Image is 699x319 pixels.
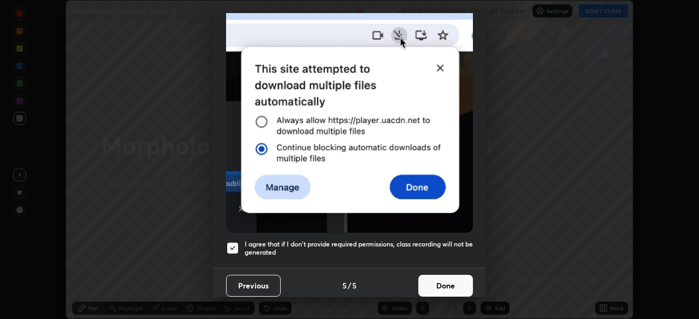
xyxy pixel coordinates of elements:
h5: I agree that if I don't provide required permissions, class recording will not be generated [245,240,473,257]
h4: / [348,280,351,291]
h4: 5 [342,280,347,291]
button: Previous [226,275,281,297]
button: Done [418,275,473,297]
h4: 5 [352,280,357,291]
